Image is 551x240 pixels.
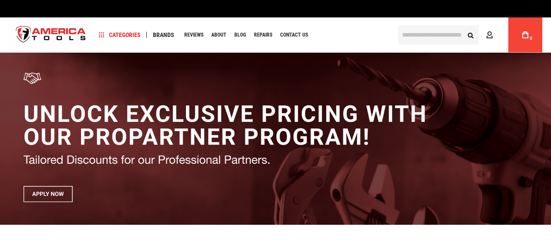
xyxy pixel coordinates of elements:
a: Categories [95,29,145,41]
span: Brands [153,32,174,38]
span: 0 [530,36,532,41]
span: Contact Us [280,32,308,37]
a: 0 [517,17,534,52]
span: Blog [234,32,246,37]
a: Contact Us [276,29,312,41]
a: Brands [149,29,178,41]
a: store logo [9,19,93,51]
button: Search [462,27,479,43]
span: Repairs [254,32,272,37]
a: Repairs [250,29,276,41]
span: Reviews [184,32,203,37]
img: America Tools [9,19,93,51]
a: Reviews [180,29,207,41]
a: Blog [230,29,250,41]
a: About [207,29,230,41]
span: About [211,32,226,37]
span: Categories [99,32,141,38]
